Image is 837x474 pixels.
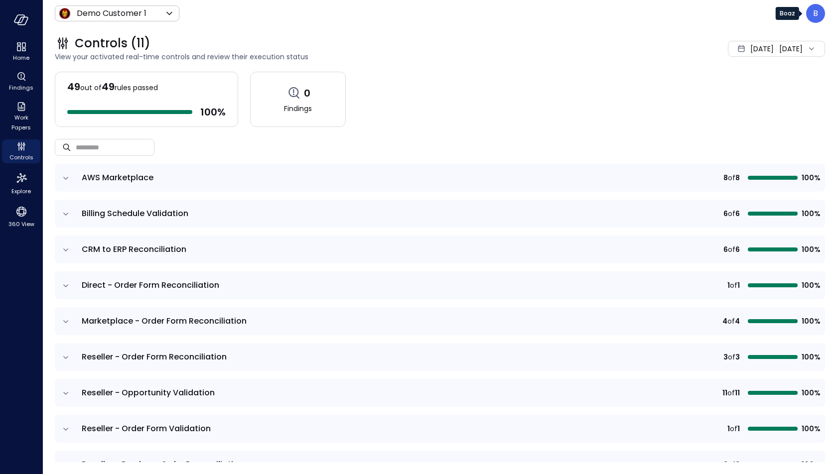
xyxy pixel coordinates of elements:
[727,387,735,398] span: of
[82,351,227,362] span: Reseller - Order Form Reconciliation
[2,100,40,133] div: Work Papers
[802,208,819,219] span: 100%
[82,423,211,434] span: Reseller - Order Form Validation
[61,317,71,327] button: expand row
[722,387,727,398] span: 11
[806,4,825,23] div: Boaz
[802,352,819,362] span: 100%
[82,315,247,327] span: Marketplace - Order Form Reconciliation
[8,219,34,229] span: 360 View
[67,80,80,94] span: 49
[723,208,728,219] span: 6
[82,279,219,291] span: Direct - Order Form Reconciliation
[304,87,310,100] span: 0
[802,423,819,434] span: 100%
[728,352,735,362] span: of
[82,243,186,255] span: CRM to ERP Reconciliation
[82,172,153,183] span: AWS Marketplace
[802,459,819,470] span: 100%
[735,459,740,470] span: 3
[200,106,226,118] span: 100 %
[9,83,33,93] span: Findings
[61,388,71,398] button: expand row
[59,7,71,19] img: Icon
[61,209,71,219] button: expand row
[2,139,40,163] div: Controls
[730,423,737,434] span: of
[802,387,819,398] span: 100%
[2,40,40,64] div: Home
[61,245,71,255] button: expand row
[802,244,819,255] span: 100%
[728,172,735,183] span: of
[722,316,727,327] span: 4
[2,70,40,94] div: Findings
[82,459,244,470] span: Reseller - Purchase Order Reconciliation
[735,387,740,398] span: 11
[2,169,40,197] div: Explore
[813,7,818,19] p: B
[77,7,146,19] p: Demo Customer 1
[802,280,819,291] span: 100%
[723,244,728,255] span: 6
[737,423,740,434] span: 1
[802,316,819,327] span: 100%
[723,352,728,362] span: 3
[727,423,730,434] span: 1
[728,208,735,219] span: of
[737,280,740,291] span: 1
[735,172,740,183] span: 8
[750,43,774,54] span: [DATE]
[61,281,71,291] button: expand row
[250,72,346,127] a: 0Findings
[9,152,33,162] span: Controls
[6,113,36,132] span: Work Papers
[115,83,158,93] span: rules passed
[82,387,215,398] span: Reseller - Opportunity Validation
[735,316,740,327] span: 4
[776,7,799,20] div: Boaz
[61,460,71,470] button: expand row
[727,280,730,291] span: 1
[735,244,740,255] span: 6
[802,172,819,183] span: 100%
[11,186,31,196] span: Explore
[102,80,115,94] span: 49
[2,203,40,230] div: 360 View
[728,459,735,470] span: of
[61,424,71,434] button: expand row
[728,244,735,255] span: of
[723,459,728,470] span: 3
[727,316,735,327] span: of
[82,208,188,219] span: Billing Schedule Validation
[13,53,29,63] span: Home
[735,352,740,362] span: 3
[730,280,737,291] span: of
[61,353,71,362] button: expand row
[723,172,728,183] span: 8
[735,208,740,219] span: 6
[284,103,312,114] span: Findings
[61,173,71,183] button: expand row
[75,35,150,51] span: Controls (11)
[55,51,581,62] span: View your activated real-time controls and review their execution status
[80,83,102,93] span: out of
